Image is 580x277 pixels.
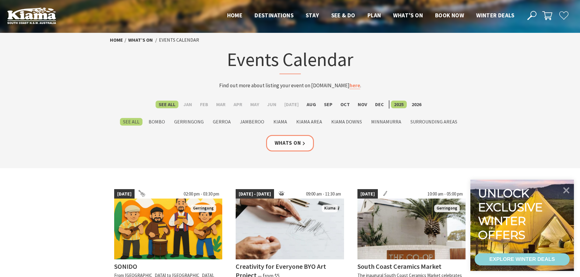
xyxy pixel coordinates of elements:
[255,12,294,19] span: Destinations
[156,101,178,108] label: See All
[191,205,216,212] span: Gerringong
[478,186,545,242] div: Unlock exclusive winter offers
[114,189,135,199] span: [DATE]
[409,101,424,108] label: 2026
[304,101,319,108] label: Aug
[171,81,410,90] p: Find out more about listing your event on [DOMAIN_NAME] .
[391,101,407,108] label: 2025
[266,135,314,151] a: Whats On
[197,101,211,108] label: Feb
[322,205,338,212] span: Kiama
[293,118,325,126] label: Kiama Area
[435,12,464,19] span: Book now
[237,118,267,126] label: Jamberoo
[407,118,460,126] label: Surrounding Areas
[476,12,514,19] span: Winter Deals
[355,101,370,108] label: Nov
[331,12,355,19] span: See & Do
[337,101,353,108] label: Oct
[128,37,153,43] a: What’s On
[357,262,441,271] h4: South Coast Ceramics Market
[181,189,222,199] span: 02:00 pm - 03:30 pm
[120,118,142,126] label: See All
[372,101,387,108] label: Dec
[221,11,520,21] nav: Main Menu
[110,37,123,43] a: Home
[230,101,245,108] label: Apr
[236,189,274,199] span: [DATE] - [DATE]
[171,118,207,126] label: Gerringong
[236,199,344,259] img: Pencil Drawing
[434,205,460,212] span: Gerringong
[303,189,344,199] span: 09:00 am - 11:30 am
[213,101,229,108] label: Mar
[328,118,365,126] label: Kiama Downs
[210,118,234,126] label: Gerroa
[171,47,410,74] h1: Events Calendar
[475,253,570,265] a: EXPLORE WINTER DEALS
[357,199,466,259] img: Sign says The Co-Op on a brick wall with a palm tree in the background
[357,189,378,199] span: [DATE]
[114,199,223,259] img: Illustration of 4 men playing instruments
[321,101,336,108] label: Sep
[350,82,360,89] a: here
[367,12,381,19] span: Plan
[368,118,404,126] label: Minnamurra
[281,101,302,108] label: [DATE]
[114,262,137,271] h4: SONIDO
[393,12,423,19] span: What’s On
[247,101,262,108] label: May
[489,253,555,265] div: EXPLORE WINTER DEALS
[306,12,319,19] span: Stay
[270,118,290,126] label: Kiama
[264,101,279,108] label: Jun
[227,12,243,19] span: Home
[159,36,199,44] li: Events Calendar
[180,101,195,108] label: Jan
[7,7,56,24] img: Kiama Logo
[424,189,466,199] span: 10:00 am - 05:00 pm
[146,118,168,126] label: Bombo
